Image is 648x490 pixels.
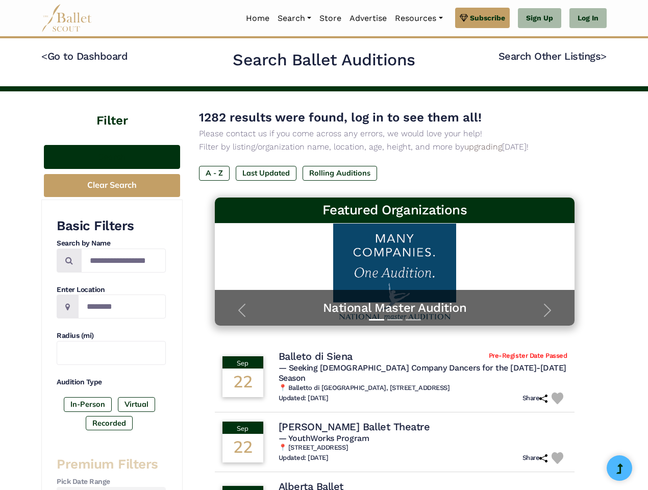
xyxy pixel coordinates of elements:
[44,174,180,197] button: Clear Search
[601,50,607,62] code: >
[369,314,384,326] button: Slide 1
[57,331,166,341] h4: Radius (mi)
[223,202,567,219] h3: Featured Organizations
[233,50,415,71] h2: Search Ballet Auditions
[279,363,566,383] span: — Seeking [DEMOGRAPHIC_DATA] Company Dancers for the [DATE]-[DATE] Season
[464,142,502,152] a: upgrading
[345,8,391,29] a: Advertise
[279,420,430,433] h4: [PERSON_NAME] Ballet Theatre
[78,295,166,318] input: Location
[41,91,183,130] h4: Filter
[569,8,607,29] a: Log In
[470,12,505,23] span: Subscribe
[222,356,263,369] div: Sep
[64,397,112,411] label: In-Person
[273,8,315,29] a: Search
[303,166,377,180] label: Rolling Auditions
[44,145,180,169] button: Search
[499,50,607,62] a: Search Other Listings>
[489,352,567,360] span: Pre-Register Date Passed
[222,434,263,462] div: 22
[86,416,133,430] label: Recorded
[279,384,567,393] h6: 📍 Balletto di [GEOGRAPHIC_DATA], [STREET_ADDRESS]
[57,377,166,387] h4: Audition Type
[315,8,345,29] a: Store
[387,314,403,326] button: Slide 2
[522,394,548,403] h6: Share
[391,8,446,29] a: Resources
[199,166,230,180] label: A - Z
[236,166,296,180] label: Last Updated
[199,140,590,154] p: Filter by listing/organization name, location, age, height, and more by [DATE]!
[118,397,155,411] label: Virtual
[406,314,421,326] button: Slide 3
[57,456,166,473] h3: Premium Filters
[199,127,590,140] p: Please contact us if you come across any errors, we would love your help!
[242,8,273,29] a: Home
[222,422,263,434] div: Sep
[57,217,166,235] h3: Basic Filters
[57,477,166,487] h4: Pick Date Range
[455,8,510,28] a: Subscribe
[199,110,482,125] span: 1282 results were found, log in to see them all!
[518,8,561,29] a: Sign Up
[225,300,565,316] a: National Master Audition
[41,50,47,62] code: <
[222,369,263,397] div: 22
[57,238,166,249] h4: Search by Name
[460,12,468,23] img: gem.svg
[279,394,329,403] h6: Updated: [DATE]
[279,433,369,443] span: — YouthWorks Program
[522,454,548,462] h6: Share
[279,454,329,462] h6: Updated: [DATE]
[279,350,353,363] h4: Balleto di Siena
[81,249,166,273] input: Search by names...
[57,285,166,295] h4: Enter Location
[41,50,128,62] a: <Go to Dashboard
[279,444,567,452] h6: 📍 [STREET_ADDRESS]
